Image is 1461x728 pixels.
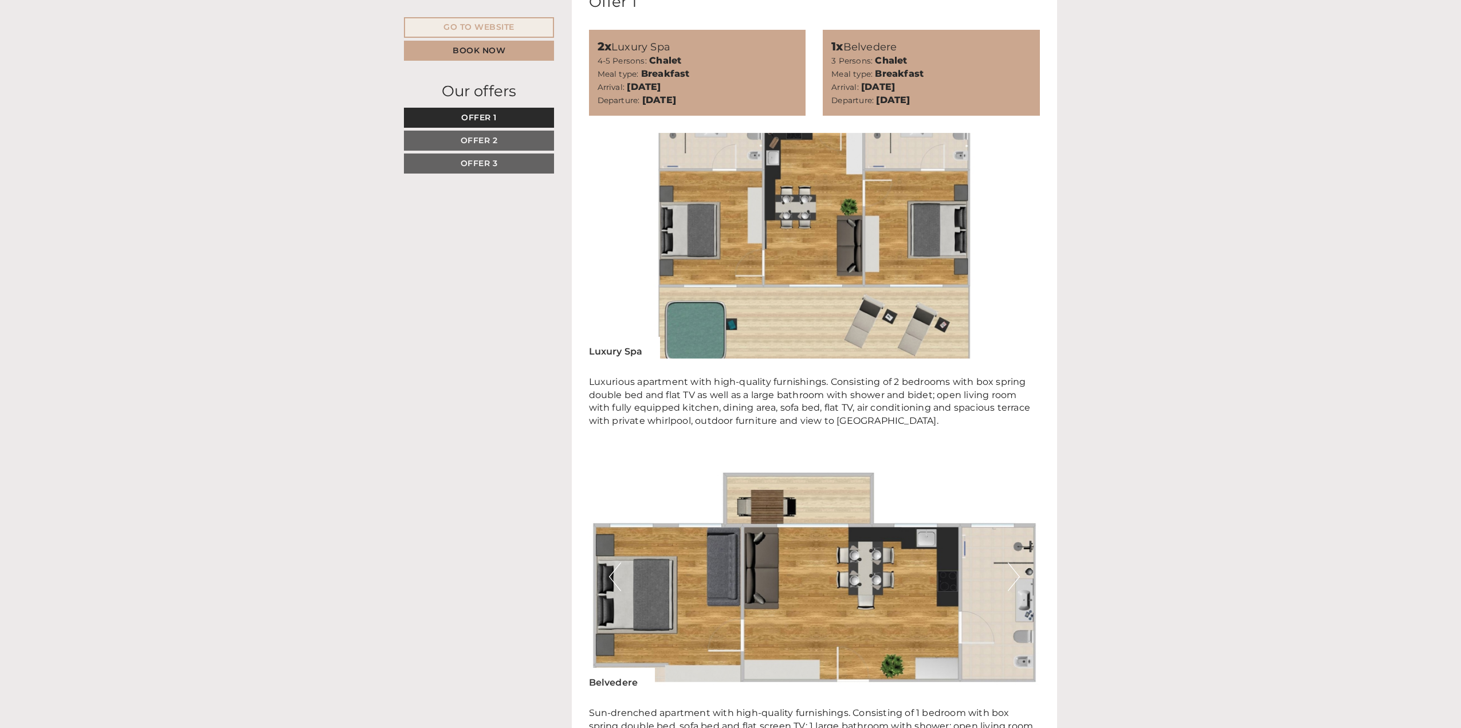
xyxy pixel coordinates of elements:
[627,81,661,92] b: [DATE]
[1008,231,1020,260] button: Next
[589,133,1040,359] img: image
[1008,562,1020,591] button: Next
[598,40,611,53] b: 2x
[461,135,498,145] span: Offer 2
[598,56,647,65] small: 4-5 Persons:
[598,96,640,105] small: Departure:
[831,69,873,78] small: Meal type:
[404,17,554,38] a: Go to website
[589,668,655,690] div: Belvedere
[589,337,660,359] div: Luxury Spa
[831,38,1031,55] div: Belvedere
[461,112,497,123] span: Offer 1
[831,56,873,65] small: 3 Persons:
[831,82,859,92] small: Arrival:
[598,82,625,92] small: Arrival:
[404,41,554,61] a: Book now
[598,38,798,55] div: Luxury Spa
[875,68,924,79] b: Breakfast
[831,40,843,53] b: 1x
[831,96,874,105] small: Departure:
[609,231,621,260] button: Previous
[642,95,676,105] b: [DATE]
[875,55,907,66] b: Chalet
[461,158,498,168] span: Offer 3
[404,81,554,102] div: Our offers
[649,55,681,66] b: Chalet
[589,464,1040,690] img: image
[589,376,1040,441] p: Luxurious apartment with high-quality furnishings. Consisting of 2 bedrooms with box spring doubl...
[598,69,639,78] small: Meal type:
[876,95,910,105] b: [DATE]
[641,68,690,79] b: Breakfast
[861,81,895,92] b: [DATE]
[609,562,621,591] button: Previous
